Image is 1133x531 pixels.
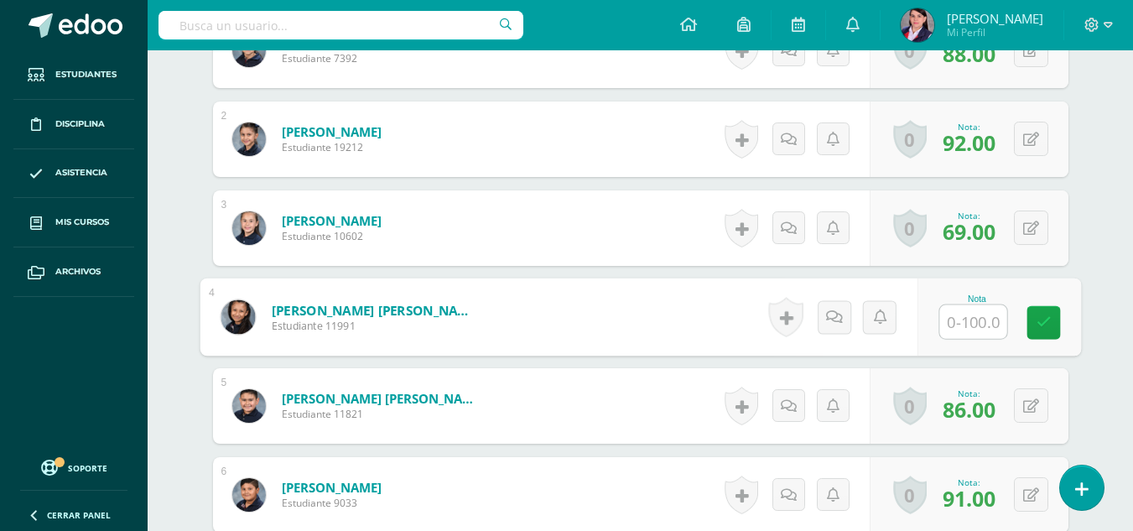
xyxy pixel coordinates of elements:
span: Estudiante 10602 [282,229,382,243]
a: Disciplina [13,100,134,149]
span: Mi Perfil [947,25,1043,39]
a: 0 [893,476,927,514]
div: Nota: [943,121,995,133]
img: 23d42507aef40743ce11d9d3b276c8c7.png [901,8,934,42]
img: 4443836fbd9496cc7d57ba5ebc3ceb8b.png [232,389,266,423]
a: 0 [893,31,927,70]
a: Mis cursos [13,198,134,247]
div: Nota: [943,388,995,399]
img: d388bc797d38b589331e92dc9cb7c2ba.png [232,122,266,156]
a: Estudiantes [13,50,134,100]
span: Estudiante 11821 [282,407,483,421]
a: 0 [893,120,927,159]
div: Nota [938,294,1015,304]
a: Asistencia [13,149,134,199]
span: 92.00 [943,128,995,157]
a: Archivos [13,247,134,297]
span: Disciplina [55,117,105,131]
span: Archivos [55,265,101,279]
a: [PERSON_NAME] [282,479,382,496]
span: Soporte [68,462,107,474]
span: Estudiante 9033 [282,496,382,510]
span: 88.00 [943,39,995,68]
span: 86.00 [943,395,995,424]
img: d6ac8b682e63e97138c40200127a65bf.png [232,211,266,245]
img: 37fbe9cc73796e4e25e6bf003007c16f.png [232,478,266,512]
a: [PERSON_NAME] [PERSON_NAME] [282,390,483,407]
div: Nota: [943,210,995,221]
a: 0 [893,209,927,247]
span: Asistencia [55,166,107,180]
span: 91.00 [943,484,995,513]
span: [PERSON_NAME] [947,10,1043,27]
span: 69.00 [943,217,995,246]
span: Estudiante 7392 [282,51,483,65]
div: Nota: [943,476,995,488]
a: [PERSON_NAME] [282,123,382,140]
a: 0 [893,387,927,425]
span: Cerrar panel [47,509,111,521]
a: Soporte [20,456,127,478]
span: Estudiantes [55,68,117,81]
img: 86f6253c82e20d92cd343b8b163c0c12.png [221,299,255,334]
input: 0-100.0 [939,305,1006,339]
a: [PERSON_NAME] [PERSON_NAME] [271,301,478,319]
a: [PERSON_NAME] [282,212,382,229]
span: Estudiante 19212 [282,140,382,154]
span: Estudiante 11991 [271,319,478,334]
input: Busca un usuario... [159,11,523,39]
span: Mis cursos [55,216,109,229]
